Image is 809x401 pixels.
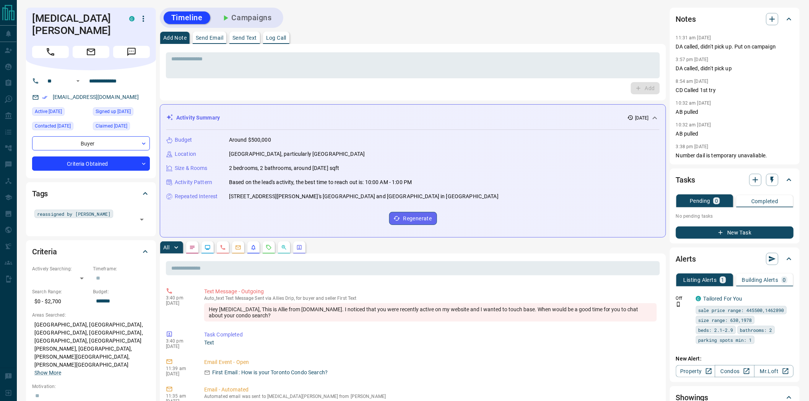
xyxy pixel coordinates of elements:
p: AB pulled [676,108,794,116]
p: Text Message Sent via Allies Drip, for buyer and seller First Text [204,296,657,301]
p: Areas Searched: [32,312,150,319]
span: size range: 630,1978 [699,316,752,324]
h2: Tags [32,188,48,200]
p: 3:38 pm [DATE] [676,144,708,149]
h2: Alerts [676,253,696,265]
h2: Notes [676,13,696,25]
p: Size & Rooms [175,164,208,172]
svg: Listing Alerts [250,244,257,251]
p: 11:35 am [166,393,193,399]
div: Tasks [676,171,794,189]
svg: Lead Browsing Activity [205,244,211,251]
p: First Email : How is your Toronto Condo Search? [212,369,328,377]
p: Add Note [163,35,187,40]
p: Email Event - Open [204,358,657,366]
p: $0 - $2,700 [32,295,89,308]
div: Hey [MEDICAL_DATA], This is Allie from [DOMAIN_NAME]. I noticed that you were recently active on ... [204,303,657,322]
p: [DATE] [635,115,649,121]
p: Around $500,000 [229,136,271,144]
span: Signed up [DATE] [96,108,131,115]
p: Send Text [232,35,257,40]
span: Claimed [DATE] [96,122,127,130]
p: No pending tasks [676,210,794,222]
span: Message [113,46,150,58]
div: Tue Aug 12 2025 [32,107,89,118]
button: New Task [676,226,794,239]
div: Criteria [32,243,150,261]
button: Regenerate [389,212,437,225]
span: reassigned by [PERSON_NAME] [37,210,110,218]
span: Call [32,46,69,58]
p: Listing Alerts [684,277,717,283]
p: 11:31 am [DATE] [676,35,711,40]
span: beds: 2.1-2.9 [699,326,733,334]
p: Repeated Interest [175,192,218,200]
p: Building Alerts [742,277,778,283]
p: Send Email [196,35,223,40]
div: Sat Aug 16 2025 [32,122,89,133]
div: condos.ca [696,296,701,301]
div: Activity Summary[DATE] [166,111,660,125]
p: Actively Searching: [32,265,89,272]
svg: Opportunities [281,244,287,251]
p: 8:54 am [DATE] [676,79,708,84]
p: 3:40 pm [166,338,193,344]
p: [GEOGRAPHIC_DATA], [GEOGRAPHIC_DATA], [GEOGRAPHIC_DATA], [GEOGRAPHIC_DATA], [GEOGRAPHIC_DATA], [G... [32,319,150,379]
h1: [MEDICAL_DATA][PERSON_NAME] [32,12,118,37]
p: Pending [690,198,710,204]
p: 0 [715,198,718,204]
p: Location [175,150,196,158]
div: Notes [676,10,794,28]
p: [DATE] [166,344,193,349]
p: DA called, didn't pick up. Put on campaign [676,43,794,51]
p: 11:39 am [166,366,193,371]
p: Based on the lead's activity, the best time to reach out is: 10:00 AM - 1:00 PM [229,178,412,186]
p: 1 [721,277,725,283]
svg: Calls [220,244,226,251]
button: Open [136,214,147,225]
div: Tue Mar 25 2025 [93,122,150,133]
p: [DATE] [166,301,193,306]
button: Show More [34,369,61,377]
p: Automated email was sent to [MEDICAL_DATA][PERSON_NAME] from [PERSON_NAME] [204,394,657,399]
button: Campaigns [213,11,279,24]
div: Sun Mar 03 2019 [93,107,150,118]
p: AB pulled [676,130,794,138]
p: 0 [783,277,786,283]
a: Tailored For You [703,296,742,302]
p: Budget [175,136,192,144]
div: Tags [32,184,150,203]
p: All [163,245,169,250]
a: Condos [715,365,754,377]
span: Email [73,46,109,58]
svg: Email Verified [42,95,47,100]
p: DA called, didn't pick up [676,65,794,73]
p: 10:32 am [DATE] [676,122,711,128]
p: CD Called 1st try [676,86,794,94]
h2: Tasks [676,174,695,186]
p: [GEOGRAPHIC_DATA], particularly [GEOGRAPHIC_DATA] [229,150,365,158]
p: Log Call [266,35,286,40]
p: 2 bedrooms, 2 bathrooms, around [DATE] sqft [229,164,340,172]
svg: Notes [189,244,195,251]
div: Criteria Obtained [32,157,150,171]
span: sale price range: 445500,1462890 [699,306,784,314]
p: Off [676,295,691,302]
button: Timeline [164,11,210,24]
button: Open [73,76,83,86]
p: Task Completed [204,331,657,339]
p: 3:40 pm [166,295,193,301]
p: [STREET_ADDRESS][PERSON_NAME]'s [GEOGRAPHIC_DATA] and [GEOGRAPHIC_DATA] in [GEOGRAPHIC_DATA] [229,192,499,200]
p: Activity Summary [176,114,220,122]
p: New Alert: [676,355,794,363]
p: Number dail is temporary unavaliable. [676,152,794,160]
p: Text [204,339,657,347]
p: [DATE] [166,371,193,377]
p: Text Message - Outgoing [204,288,657,296]
p: Motivation: [32,383,150,390]
a: Property [676,365,715,377]
svg: Agent Actions [296,244,302,251]
p: Budget: [93,288,150,295]
h2: Criteria [32,246,57,258]
p: Search Range: [32,288,89,295]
